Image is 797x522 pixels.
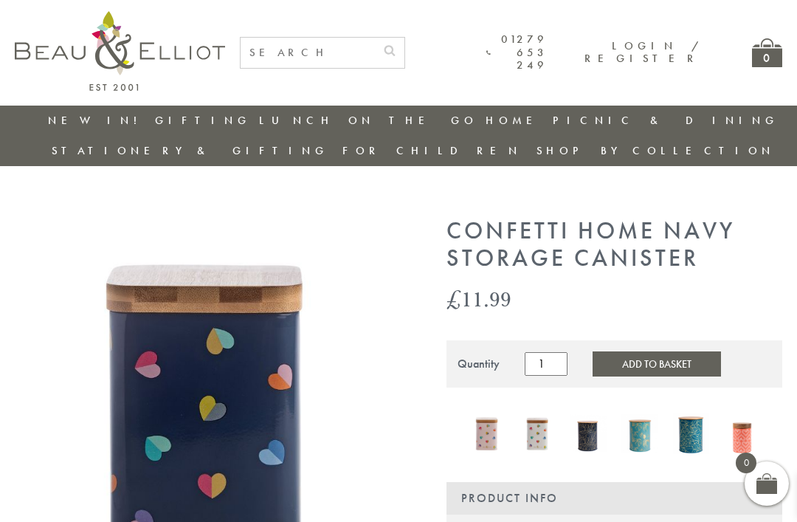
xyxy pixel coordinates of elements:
button: Add to Basket [593,351,721,377]
a: Confetti Home Cream Storage Canister [520,410,556,460]
a: Picnic & Dining [553,113,779,128]
a: Botanicals storage canister [621,414,658,456]
a: For Children [342,143,522,158]
a: New in! [48,113,147,128]
input: SEARCH [241,38,375,68]
h1: Confetti Home Navy Storage Canister [446,218,782,272]
a: Confetti Home Blush Storage Canister [469,410,505,460]
bdi: 11.99 [446,284,511,314]
img: Botanicals storage canister [570,414,607,452]
img: Confetti Home Blush Storage Canister [469,410,505,457]
img: Botanicals storage canister [673,413,709,455]
div: Product Info [446,482,782,515]
a: Login / Register [584,38,700,66]
input: Product quantity [525,352,567,376]
a: Home [486,113,545,128]
a: Botanicals storage canister [570,414,607,455]
a: 01279 653 249 [486,33,548,72]
span: £ [446,284,461,314]
div: Quantity [458,357,500,371]
span: 0 [736,453,756,473]
a: Gifting [155,113,251,128]
img: Confetti Home Cream Storage Canister [520,410,556,457]
a: Lunch On The Go [259,113,477,128]
a: Stationery & Gifting [52,143,328,158]
img: Botanicals storage canister [621,414,658,452]
img: Vibe Medium Coral Canister [724,413,760,454]
a: Shop by collection [536,143,775,158]
a: Botanicals storage canister [673,413,709,458]
a: Vibe Medium Coral Canister [724,413,760,457]
a: 0 [752,38,782,67]
img: logo [15,11,225,91]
